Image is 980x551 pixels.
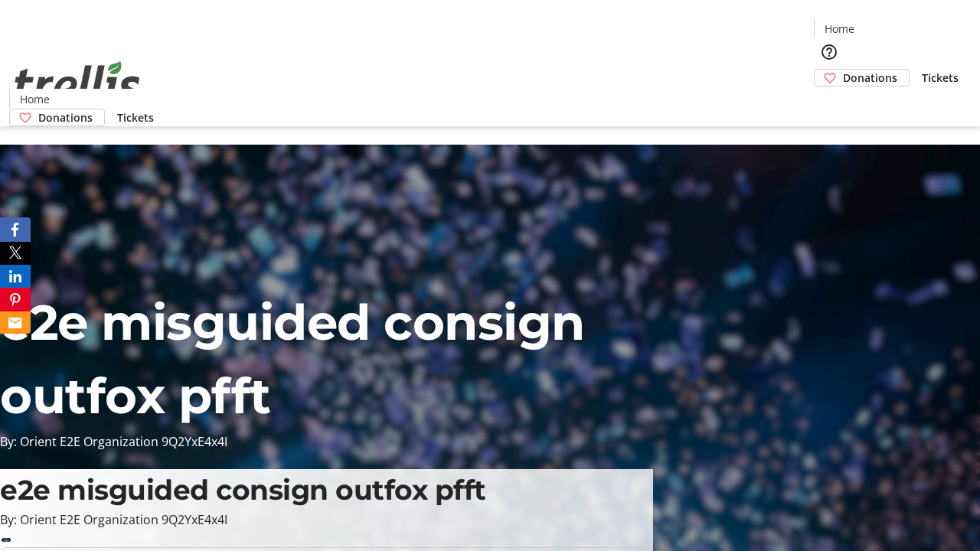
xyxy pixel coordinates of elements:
a: Tickets [105,109,166,126]
a: Donations [9,109,105,126]
span: Tickets [922,70,959,86]
span: Home [20,91,50,107]
span: Tickets [117,109,154,126]
button: Cart [814,86,844,117]
a: Donations [814,69,910,86]
img: Orient E2E Organization 9Q2YxE4x4I's Logo [9,44,145,121]
a: Home [815,21,864,37]
span: Donations [38,109,93,126]
button: Help [814,37,844,67]
a: Tickets [910,70,971,86]
span: Donations [843,70,897,86]
a: Home [10,91,59,107]
span: Home [825,21,854,37]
